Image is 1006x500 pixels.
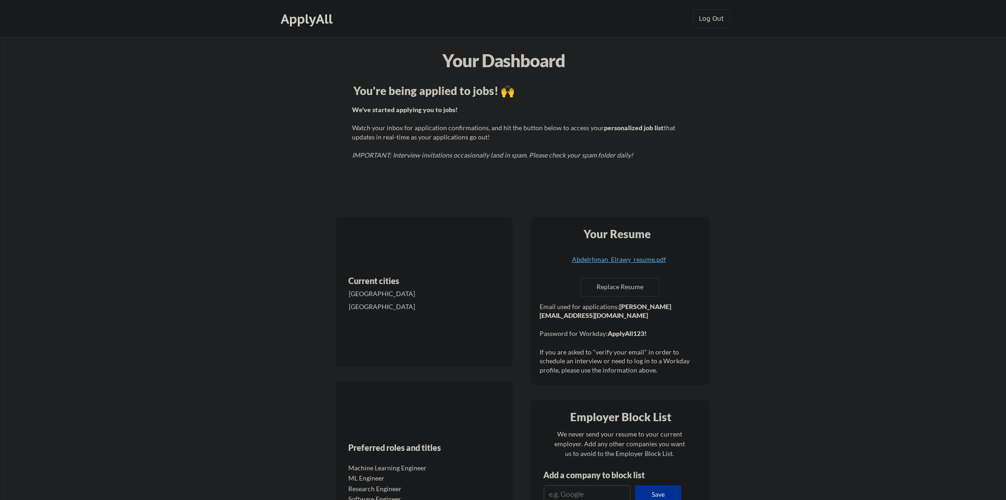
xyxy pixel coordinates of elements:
div: Your Resume [571,228,663,240]
div: Employer Block List [534,411,707,423]
em: IMPORTANT: Interview invitations occasionally land in spam. Please check your spam folder daily! [352,151,633,159]
div: ML Engineer [348,474,446,483]
div: Your Dashboard [1,47,1006,74]
button: Log Out [693,9,730,28]
div: Current cities [348,277,477,285]
div: Watch your inbox for application confirmations, and hit the button below to access your that upda... [352,105,686,160]
div: [GEOGRAPHIC_DATA] [349,289,446,298]
div: [GEOGRAPHIC_DATA] [349,302,446,311]
strong: ApplyAll123! [608,329,647,337]
div: Preferred roles and titles [348,443,474,452]
div: Abdelrhman_Elrawy_resume.pdf [564,256,674,263]
div: Email used for applications: Password for Workday: If you are asked to "verify your email" in ord... [540,302,703,375]
div: Machine Learning Engineer [348,463,446,473]
div: Add a company to block list [543,471,659,479]
div: ApplyAll [281,11,335,27]
a: Abdelrhman_Elrawy_resume.pdf [564,256,674,271]
div: We never send your resume to your current employer. Add any other companies you want us to avoid ... [553,429,685,458]
strong: personalized job list [604,124,664,132]
strong: We've started applying you to jobs! [352,106,458,114]
div: Research Engineer [348,484,446,494]
div: You're being applied to jobs! 🙌 [353,85,687,96]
